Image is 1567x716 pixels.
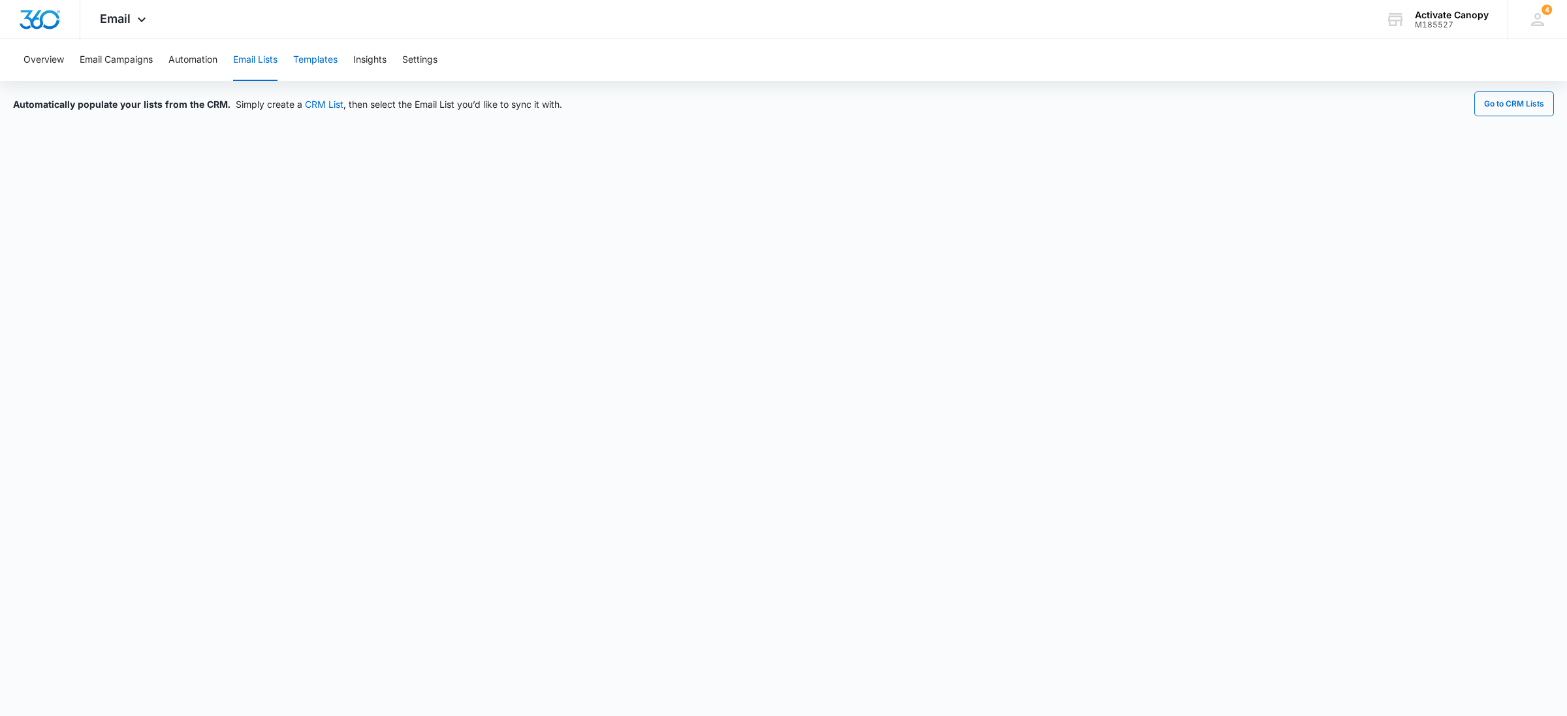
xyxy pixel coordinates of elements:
button: Go to CRM Lists [1474,91,1554,116]
button: Templates [293,39,338,81]
button: Automation [168,39,217,81]
button: Email Campaigns [80,39,153,81]
span: Automatically populate your lists from the CRM. [13,99,230,110]
span: Email [100,12,131,25]
div: account id [1415,20,1489,29]
div: notifications count [1542,5,1552,15]
button: Email Lists [233,39,277,81]
div: account name [1415,10,1489,20]
button: Insights [353,39,387,81]
button: Overview [24,39,64,81]
div: Simply create a , then select the Email List you’d like to sync it with. [13,97,562,111]
span: 4 [1542,5,1552,15]
button: Settings [402,39,437,81]
a: CRM List [305,99,343,110]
